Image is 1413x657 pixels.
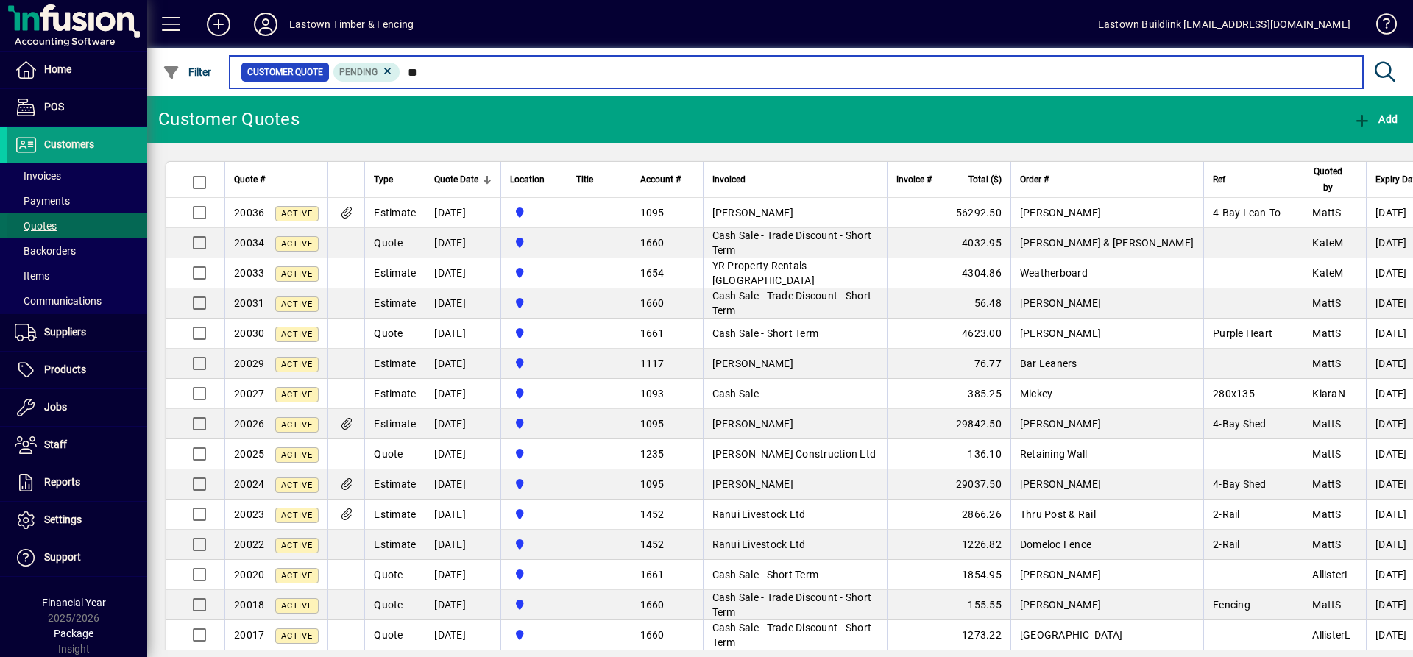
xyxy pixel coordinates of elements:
[1020,171,1049,188] span: Order #
[712,230,872,256] span: Cash Sale - Trade Discount - Short Term
[195,11,242,38] button: Add
[1020,267,1088,279] span: Weatherboard
[1312,539,1341,550] span: MattS
[510,325,558,341] span: Holyoake St
[640,267,665,279] span: 1654
[712,478,793,490] span: [PERSON_NAME]
[968,171,1002,188] span: Total ($)
[640,297,665,309] span: 1660
[640,508,665,520] span: 1452
[1020,327,1101,339] span: [PERSON_NAME]
[234,327,264,339] span: 20030
[7,539,147,576] a: Support
[712,508,806,520] span: Ranui Livestock Ltd
[425,620,500,650] td: [DATE]
[712,171,746,188] span: Invoiced
[1312,237,1343,249] span: KateM
[234,267,264,279] span: 20033
[434,171,492,188] div: Quote Date
[374,207,416,219] span: Estimate
[510,597,558,613] span: Holyoake St
[941,349,1010,379] td: 76.77
[1213,508,1240,520] span: 2-Rail
[510,171,558,188] div: Location
[640,569,665,580] span: 1661
[1020,418,1101,430] span: [PERSON_NAME]
[510,476,558,492] span: Holyoake St
[1312,388,1345,399] span: KiaraN
[158,107,300,131] div: Customer Quotes
[7,352,147,388] a: Products
[374,508,416,520] span: Estimate
[44,401,67,413] span: Jobs
[7,163,147,188] a: Invoices
[281,480,313,490] span: Active
[576,171,593,188] span: Title
[15,245,76,257] span: Backorders
[1213,539,1240,550] span: 2-Rail
[640,418,665,430] span: 1095
[374,599,403,611] span: Quote
[339,67,378,77] span: Pending
[242,11,289,38] button: Profile
[941,439,1010,469] td: 136.10
[640,599,665,611] span: 1660
[281,511,313,520] span: Active
[712,358,793,369] span: [PERSON_NAME]
[1312,297,1341,309] span: MattS
[54,628,93,639] span: Package
[1312,358,1341,369] span: MattS
[1020,171,1194,188] div: Order #
[1213,327,1272,339] span: Purple Heart
[576,171,621,188] div: Title
[281,299,313,309] span: Active
[234,418,264,430] span: 20026
[247,65,323,79] span: Customer Quote
[941,379,1010,409] td: 385.25
[941,560,1010,590] td: 1854.95
[42,597,106,608] span: Financial Year
[640,171,694,188] div: Account #
[941,530,1010,560] td: 1226.82
[640,448,665,460] span: 1235
[281,330,313,339] span: Active
[941,469,1010,500] td: 29037.50
[1020,478,1101,490] span: [PERSON_NAME]
[896,171,932,188] span: Invoice #
[1312,163,1344,196] span: Quoted by
[1213,388,1255,399] span: 280x135
[15,170,61,182] span: Invoices
[510,235,558,251] span: Holyoake St
[281,450,313,460] span: Active
[1020,207,1101,219] span: [PERSON_NAME]
[1350,106,1401,132] button: Add
[281,571,313,580] span: Active
[640,171,681,188] span: Account #
[712,448,877,460] span: [PERSON_NAME] Construction Ltd
[7,464,147,501] a: Reports
[425,288,500,319] td: [DATE]
[374,448,403,460] span: Quote
[1020,539,1091,550] span: Domeloc Fence
[1020,388,1053,399] span: Mickey
[374,237,403,249] span: Quote
[712,290,872,316] span: Cash Sale - Trade Discount - Short Term
[1312,163,1357,196] div: Quoted by
[374,478,416,490] span: Estimate
[1312,478,1341,490] span: MattS
[1312,569,1350,580] span: AllisterL
[640,478,665,490] span: 1095
[510,506,558,522] span: Holyoake St
[425,439,500,469] td: [DATE]
[281,420,313,430] span: Active
[1020,237,1194,249] span: [PERSON_NAME] & [PERSON_NAME]
[1213,599,1250,611] span: Fencing
[712,388,759,399] span: Cash Sale
[941,198,1010,228] td: 56292.50
[44,438,67,450] span: Staff
[1312,207,1341,219] span: MattS
[374,358,416,369] span: Estimate
[7,288,147,313] a: Communications
[374,629,403,641] span: Quote
[234,171,319,188] div: Quote #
